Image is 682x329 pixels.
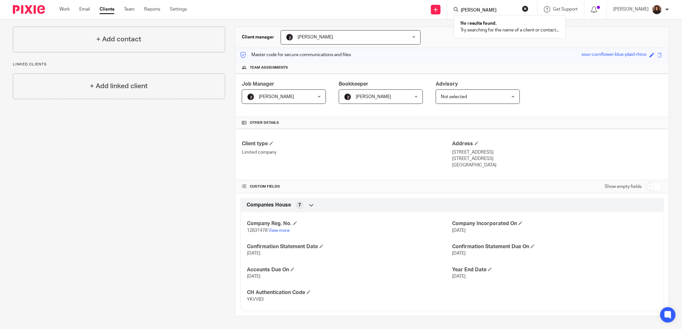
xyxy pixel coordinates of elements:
[452,156,662,162] p: [STREET_ADDRESS]
[247,297,264,302] span: YKVV83
[247,289,452,296] h4: CH Authentication Code
[242,149,452,156] p: Limited company
[13,5,45,14] img: Pixie
[441,95,467,99] span: Not selected
[250,120,279,125] span: Other details
[522,5,529,12] button: Clear
[452,274,466,279] span: [DATE]
[339,81,368,87] span: Bookkeeper
[436,81,458,87] span: Advisory
[452,149,662,156] p: [STREET_ADDRESS]
[452,220,657,227] h4: Company Incorporated On
[247,228,267,233] span: 12831478
[259,95,294,99] span: [PERSON_NAME]
[170,6,187,13] a: Settings
[553,7,578,12] span: Get Support
[250,65,288,70] span: Team assignments
[13,62,225,67] p: Linked clients
[100,6,114,13] a: Clients
[247,251,260,256] span: [DATE]
[242,34,274,40] h3: Client manager
[247,220,452,227] h4: Company Reg. No.
[452,243,657,250] h4: Confirmation Statement Due On
[605,183,642,190] label: Show empty fields
[79,6,90,13] a: Email
[298,35,333,39] span: [PERSON_NAME]
[286,33,293,41] img: 455A2509.jpg
[298,202,301,208] span: 7
[247,202,291,208] span: Companies House
[344,93,352,101] img: 455A2509.jpg
[356,95,391,99] span: [PERSON_NAME]
[452,251,466,256] span: [DATE]
[242,140,452,147] h4: Client type
[452,140,662,147] h4: Address
[59,6,70,13] a: Work
[242,184,452,189] h4: CUSTOM FIELDS
[452,228,466,233] span: [DATE]
[652,4,662,15] img: Headshot.jpg
[452,266,657,273] h4: Year End Date
[144,6,160,13] a: Reports
[124,6,135,13] a: Team
[242,81,274,87] span: Job Manager
[96,34,141,44] h4: + Add contact
[581,51,646,59] div: sour-cornflower-blue-plaid-rhino
[268,228,290,233] a: View more
[613,6,649,13] p: [PERSON_NAME]
[247,243,452,250] h4: Confirmation Statement Date
[452,162,662,168] p: [GEOGRAPHIC_DATA]
[247,93,255,101] img: 455A2509.jpg
[247,266,452,273] h4: Accounts Due On
[460,8,518,13] input: Search
[90,81,148,91] h4: + Add linked client
[240,52,351,58] p: Master code for secure communications and files
[247,274,260,279] span: [DATE]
